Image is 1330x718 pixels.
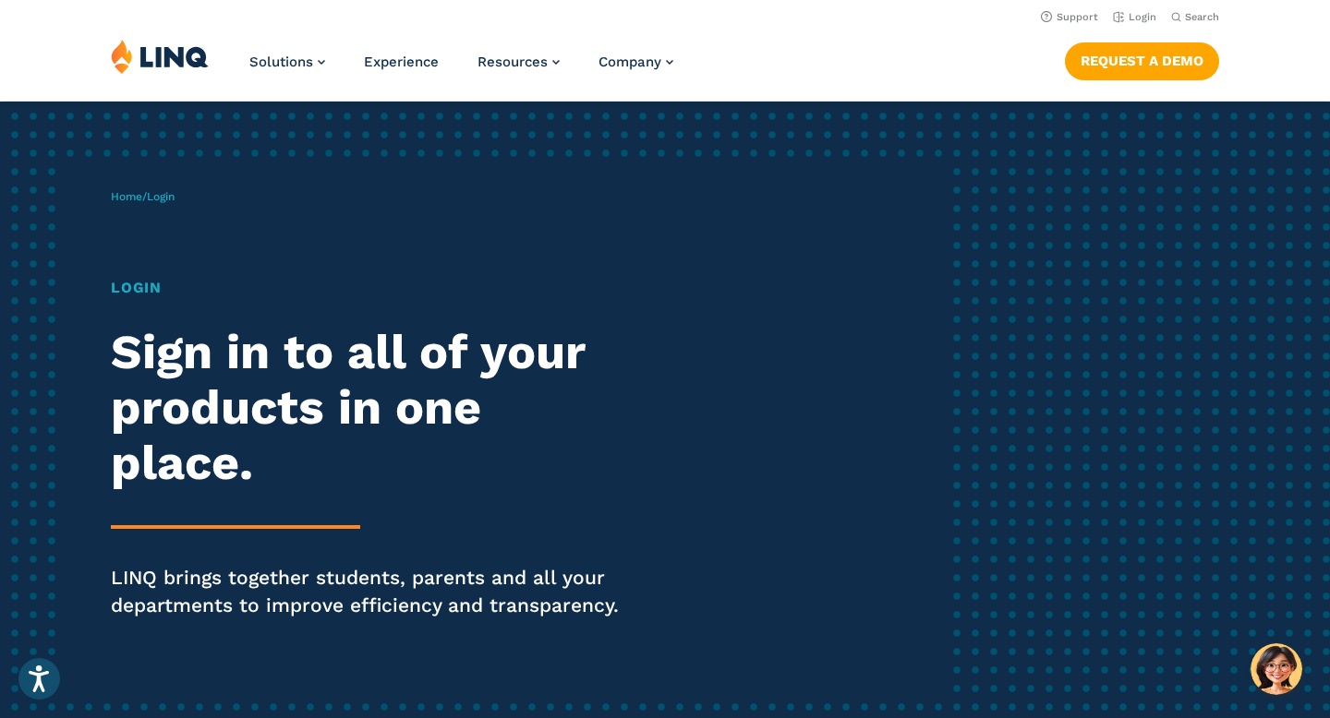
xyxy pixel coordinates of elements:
h1: Login [111,277,623,299]
span: Search [1185,11,1219,23]
span: Resources [478,54,548,70]
nav: Primary Navigation [249,39,673,100]
a: Login [1113,11,1156,23]
span: Login [147,190,175,203]
button: Open Search Bar [1171,10,1219,24]
img: LINQ | K‑12 Software [111,39,209,74]
span: / [111,190,175,203]
a: Home [111,190,142,203]
button: Hello, have a question? Let’s chat. [1251,643,1302,695]
span: Solutions [249,54,313,70]
a: Experience [364,54,439,70]
span: Company [598,54,661,70]
h2: Sign in to all of your products in one place. [111,325,623,490]
a: Support [1041,11,1098,23]
a: Solutions [249,54,325,70]
a: Request a Demo [1065,42,1219,79]
a: Resources [478,54,560,70]
a: Company [598,54,673,70]
nav: Button Navigation [1065,39,1219,79]
p: LINQ brings together students, parents and all your departments to improve efficiency and transpa... [111,564,623,619]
